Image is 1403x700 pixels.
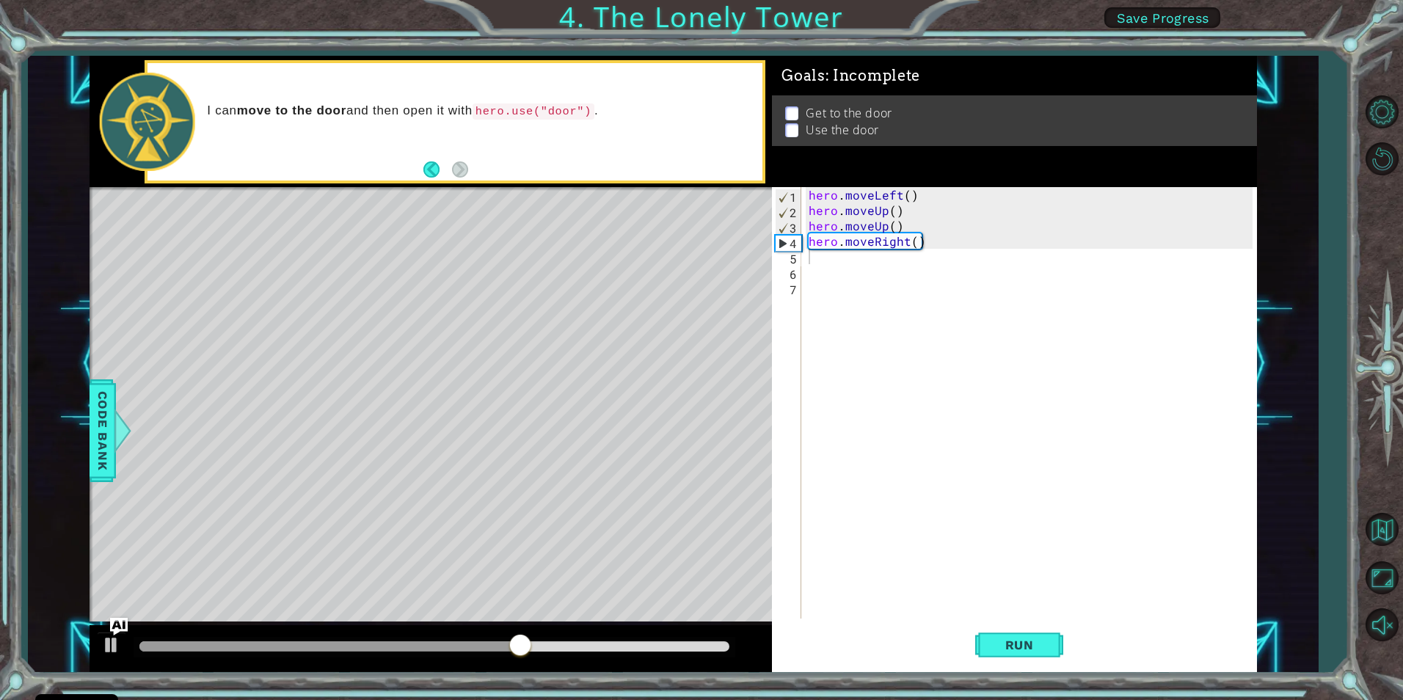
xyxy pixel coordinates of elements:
[90,386,114,475] span: Code Bank
[806,123,879,139] p: Use the door
[473,103,594,120] code: hero.use("door")
[1104,7,1220,28] button: Save Progress
[826,68,920,85] span: : Incomplete
[1360,557,1403,599] button: Maximize Browser
[97,632,126,662] button: Ctrl + P: Play
[1360,604,1403,646] button: Unmute
[781,68,920,86] span: Goals
[110,618,128,635] button: Ask AI
[975,621,1063,669] button: Shift+Enter: Run current code.
[237,103,346,117] strong: move to the door
[1360,137,1403,180] button: Restart Level
[1360,90,1403,133] button: Level Options
[776,189,801,205] div: 1
[806,106,892,122] p: Get to the door
[423,161,452,178] button: Back
[1360,506,1403,555] a: Back to Map
[991,638,1049,652] span: Run
[776,205,801,220] div: 2
[90,187,768,619] div: Level Map
[776,236,801,251] div: 4
[776,220,801,236] div: 3
[1360,508,1403,551] button: Back to Map
[775,251,801,266] div: 5
[775,282,801,297] div: 7
[452,161,468,178] button: Next
[775,266,801,282] div: 6
[207,103,752,120] p: I can and then open it with .
[1117,10,1209,26] span: Save Progress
